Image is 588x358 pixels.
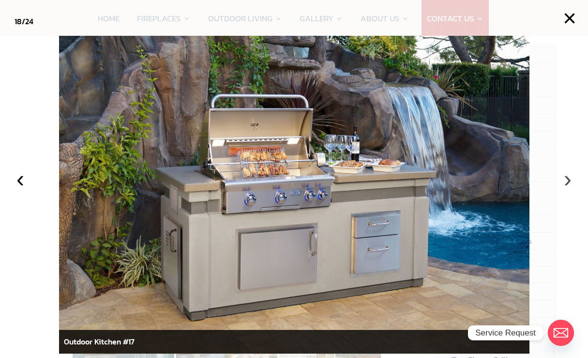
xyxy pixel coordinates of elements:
span: 18 [15,15,22,27]
img: outdoorkitchenjaxAOG1-scaled.jpeg [59,36,529,354]
a: Email [548,320,574,346]
button: ‹ [10,168,31,190]
div: / [15,15,33,29]
button: › [557,168,578,190]
button: × [559,8,580,29]
span: 24 [25,15,33,27]
div: Outdoor Kitchen #17 [59,330,529,354]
